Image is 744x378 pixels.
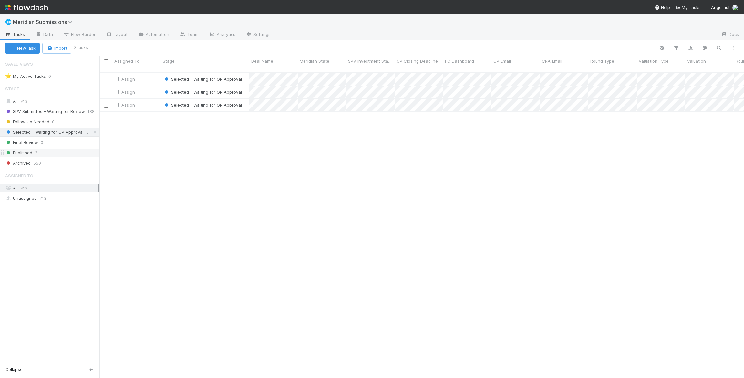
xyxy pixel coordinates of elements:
[542,58,562,64] span: CRA Email
[5,31,25,37] span: Tasks
[74,45,88,51] small: 3 tasks
[104,103,108,108] input: Toggle Row Selected
[445,58,474,64] span: FC Dashboard
[58,30,101,40] a: Flow Builder
[163,77,242,82] span: Selected - Waiting for GP Approval
[5,43,40,54] button: NewTask
[63,31,96,37] span: Flow Builder
[5,138,38,147] span: Final Review
[30,30,58,40] a: Data
[115,76,135,82] span: Assign
[163,89,242,95] div: Selected - Waiting for GP Approval
[163,58,175,64] span: Stage
[52,118,55,126] span: 0
[88,107,95,116] span: 188
[163,89,242,95] span: Selected - Waiting for GP Approval
[5,184,98,192] div: All
[675,5,701,10] span: My Tasks
[5,72,46,80] div: My Active Tasks
[348,58,393,64] span: SPV Investment Stage
[42,43,71,54] button: Import
[639,58,669,64] span: Valuation Type
[104,90,108,95] input: Toggle Row Selected
[39,194,46,202] span: 743
[397,58,438,64] span: GP Closing Deadline
[5,118,49,126] span: Follow Up Needed
[35,149,37,157] span: 2
[675,4,701,11] a: My Tasks
[687,58,706,64] span: Valuation
[20,185,27,190] span: 743
[5,82,19,95] span: Stage
[33,159,41,167] span: 550
[174,30,204,40] a: Team
[5,169,33,182] span: Assigned To
[251,58,273,64] span: Deal Name
[5,2,48,13] img: logo-inverted-e16ddd16eac7371096b0.svg
[711,5,730,10] span: AngelList
[5,19,12,25] span: 🌐
[13,19,76,25] span: Meridian Submissions
[5,194,98,202] div: Unassigned
[5,107,85,116] span: SPV Submitted - Waiting for Review
[5,149,32,157] span: Published
[493,58,511,64] span: GP Email
[5,159,31,167] span: Archived
[163,76,242,82] div: Selected - Waiting for GP Approval
[300,58,329,64] span: Meridian State
[732,5,739,11] img: avatar_f32b584b-9fa7-42e4-bca2-ac5b6bf32423.png
[590,58,614,64] span: Round Type
[163,102,242,107] span: Selected - Waiting for GP Approval
[101,30,133,40] a: Layout
[204,30,241,40] a: Analytics
[5,73,12,79] span: ⭐
[655,4,670,11] div: Help
[20,97,27,105] span: 743
[5,97,98,105] div: All
[133,30,174,40] a: Automation
[48,72,57,80] span: 0
[86,128,89,136] span: 3
[241,30,276,40] a: Settings
[41,138,43,147] span: 0
[104,77,108,82] input: Toggle Row Selected
[104,59,108,64] input: Toggle All Rows Selected
[115,89,135,95] span: Assign
[716,30,744,40] a: Docs
[114,58,139,64] span: Assigned To
[5,367,23,373] span: Collapse
[115,102,135,108] span: Assign
[5,57,33,70] span: Saved Views
[5,128,84,136] span: Selected - Waiting for GP Approval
